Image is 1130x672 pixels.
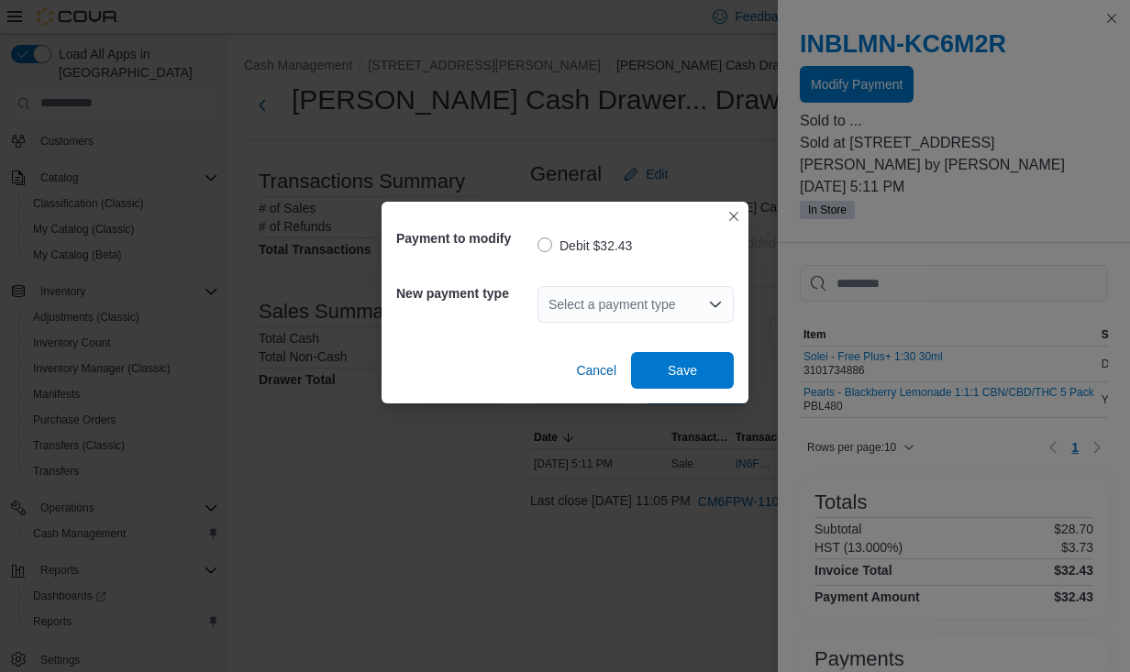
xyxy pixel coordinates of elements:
input: Accessible screen reader label [548,293,550,315]
button: Open list of options [708,297,723,312]
h5: New payment type [396,275,534,312]
button: Closes this modal window [723,205,745,227]
label: Debit $32.43 [537,235,632,257]
button: Cancel [569,352,624,389]
span: Cancel [576,361,616,380]
span: Save [668,361,697,380]
button: Save [631,352,734,389]
h5: Payment to modify [396,220,534,257]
